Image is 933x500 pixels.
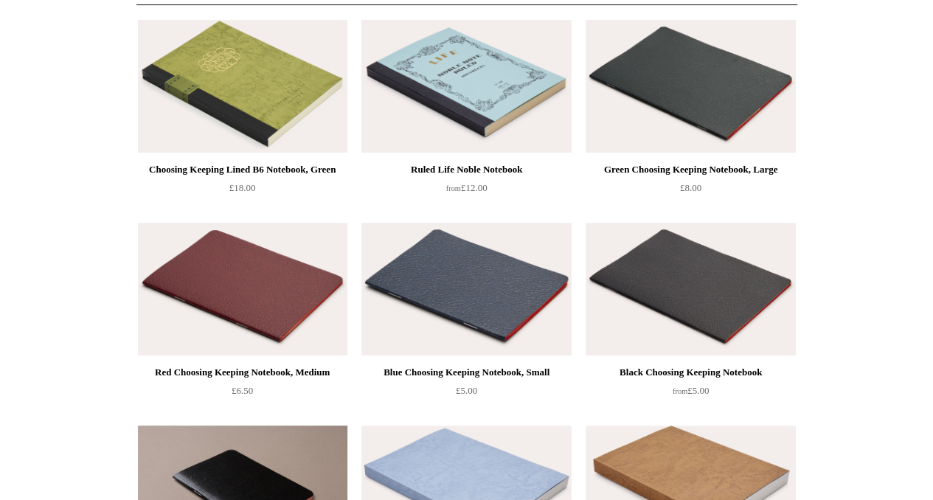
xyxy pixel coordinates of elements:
a: Ruled Life Noble Notebook Ruled Life Noble Notebook [361,20,571,153]
div: Choosing Keeping Lined B6 Notebook, Green [142,161,344,178]
a: Blue Choosing Keeping Notebook, Small £5.00 [361,364,571,424]
img: Blue Choosing Keeping Notebook, Small [361,223,571,355]
a: Red Choosing Keeping Notebook, Medium £6.50 [138,364,347,424]
a: Black Choosing Keeping Notebook Black Choosing Keeping Notebook [586,223,795,355]
div: Green Choosing Keeping Notebook, Large [589,161,791,178]
span: £8.00 [680,182,701,193]
img: Choosing Keeping Lined B6 Notebook, Green [138,20,347,153]
img: Red Choosing Keeping Notebook, Medium [138,223,347,355]
span: £5.00 [456,385,477,396]
span: £5.00 [673,385,709,396]
img: Green Choosing Keeping Notebook, Large [586,20,795,153]
span: £12.00 [446,182,488,193]
a: Red Choosing Keeping Notebook, Medium Red Choosing Keeping Notebook, Medium [138,223,347,355]
a: Choosing Keeping Lined B6 Notebook, Green £18.00 [138,161,347,221]
div: Black Choosing Keeping Notebook [589,364,791,381]
a: Ruled Life Noble Notebook from£12.00 [361,161,571,221]
div: Red Choosing Keeping Notebook, Medium [142,364,344,381]
a: Green Choosing Keeping Notebook, Large £8.00 [586,161,795,221]
img: Black Choosing Keeping Notebook [586,223,795,355]
a: Black Choosing Keeping Notebook from£5.00 [586,364,795,424]
div: Ruled Life Noble Notebook [365,161,567,178]
img: Ruled Life Noble Notebook [361,20,571,153]
div: Blue Choosing Keeping Notebook, Small [365,364,567,381]
a: Choosing Keeping Lined B6 Notebook, Green Choosing Keeping Lined B6 Notebook, Green [138,20,347,153]
a: Blue Choosing Keeping Notebook, Small Blue Choosing Keeping Notebook, Small [361,223,571,355]
span: £18.00 [229,182,256,193]
span: from [446,184,461,192]
span: from [673,387,687,395]
span: £6.50 [232,385,253,396]
a: Green Choosing Keeping Notebook, Large Green Choosing Keeping Notebook, Large [586,20,795,153]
